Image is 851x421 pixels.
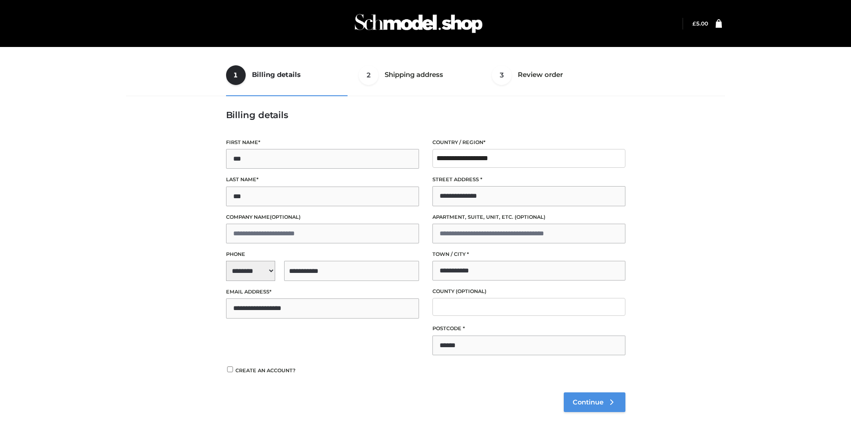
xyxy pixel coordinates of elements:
label: Country / Region [432,138,625,147]
span: £ [692,20,696,27]
span: (optional) [456,288,486,294]
a: Continue [564,392,625,412]
span: (optional) [270,214,301,220]
span: Create an account? [235,367,296,374]
span: (optional) [515,214,545,220]
bdi: 5.00 [692,20,708,27]
h3: Billing details [226,110,625,120]
label: Town / City [432,250,625,259]
label: Last name [226,175,419,184]
label: Phone [226,250,419,259]
label: Postcode [432,324,625,333]
label: County [432,287,625,296]
label: Street address [432,175,625,184]
label: Email address [226,288,419,296]
label: First name [226,138,419,147]
input: Create an account? [226,366,234,372]
img: Schmodel Admin 964 [352,6,486,41]
label: Company name [226,213,419,221]
a: £5.00 [692,20,708,27]
span: Continue [573,398,604,406]
label: Apartment, suite, unit, etc. [432,213,625,221]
